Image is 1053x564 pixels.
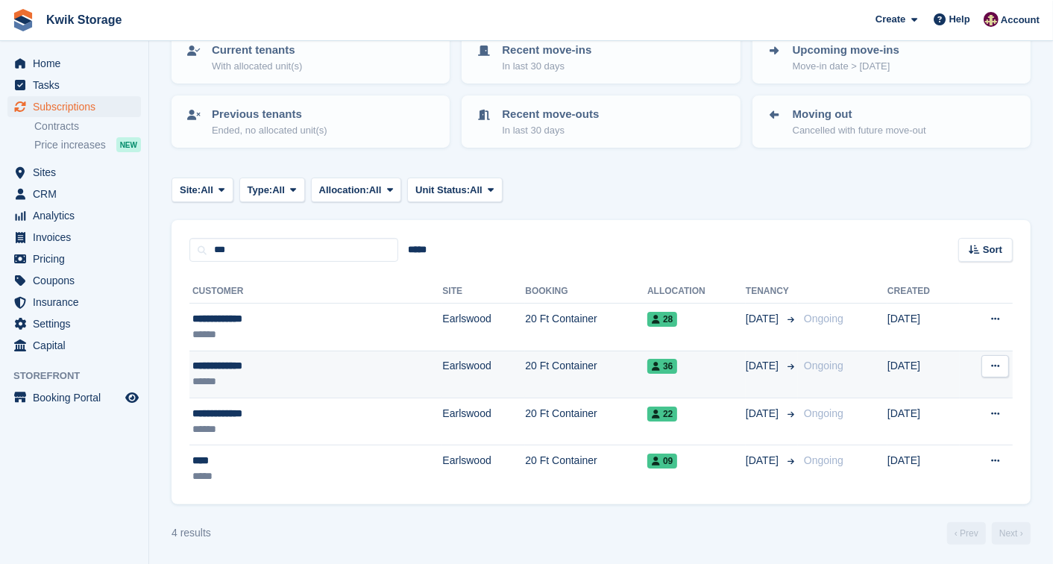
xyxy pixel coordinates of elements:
[502,59,591,74] p: In last 30 days
[887,351,960,398] td: [DATE]
[34,138,106,152] span: Price increases
[647,407,677,422] span: 22
[33,96,122,117] span: Subscriptions
[463,33,738,82] a: Recent move-ins In last 30 days
[7,96,141,117] a: menu
[502,42,591,59] p: Recent move-ins
[804,360,843,372] span: Ongoing
[746,406,782,422] span: [DATE]
[123,389,141,407] a: Preview store
[502,123,599,138] p: In last 30 days
[442,445,525,492] td: Earlswood
[7,184,141,204] a: menu
[33,335,122,356] span: Capital
[804,407,843,419] span: Ongoing
[746,358,782,374] span: [DATE]
[212,123,327,138] p: Ended, no allocated unit(s)
[525,445,647,492] td: 20 Ft Container
[33,270,122,291] span: Coupons
[793,42,899,59] p: Upcoming move-ins
[983,242,1002,257] span: Sort
[319,183,369,198] span: Allocation:
[33,75,122,95] span: Tasks
[212,42,302,59] p: Current tenants
[189,280,442,304] th: Customer
[944,522,1034,545] nav: Page
[173,97,448,146] a: Previous tenants Ended, no allocated unit(s)
[984,12,999,27] img: ellie tragonette
[1001,13,1040,28] span: Account
[876,12,905,27] span: Create
[804,313,843,325] span: Ongoing
[442,398,525,445] td: Earlswood
[525,351,647,398] td: 20 Ft Container
[804,454,843,466] span: Ongoing
[34,119,141,134] a: Contracts
[525,280,647,304] th: Booking
[442,351,525,398] td: Earlswood
[793,123,926,138] p: Cancelled with future move-out
[442,304,525,351] td: Earlswood
[34,137,141,153] a: Price increases NEW
[33,162,122,183] span: Sites
[470,183,483,198] span: All
[212,59,302,74] p: With allocated unit(s)
[442,280,525,304] th: Site
[887,398,960,445] td: [DATE]
[746,280,798,304] th: Tenancy
[887,304,960,351] td: [DATE]
[7,313,141,334] a: menu
[502,106,599,123] p: Recent move-outs
[172,525,211,541] div: 4 results
[647,359,677,374] span: 36
[13,369,148,383] span: Storefront
[754,33,1029,82] a: Upcoming move-ins Move-in date > [DATE]
[887,445,960,492] td: [DATE]
[746,311,782,327] span: [DATE]
[992,522,1031,545] a: Next
[248,183,273,198] span: Type:
[33,313,122,334] span: Settings
[525,304,647,351] td: 20 Ft Container
[463,97,738,146] a: Recent move-outs In last 30 days
[947,522,986,545] a: Previous
[7,227,141,248] a: menu
[33,205,122,226] span: Analytics
[7,387,141,408] a: menu
[7,270,141,291] a: menu
[647,312,677,327] span: 28
[754,97,1029,146] a: Moving out Cancelled with future move-out
[7,162,141,183] a: menu
[212,106,327,123] p: Previous tenants
[311,178,402,202] button: Allocation: All
[180,183,201,198] span: Site:
[7,205,141,226] a: menu
[40,7,128,32] a: Kwik Storage
[33,184,122,204] span: CRM
[407,178,502,202] button: Unit Status: All
[33,248,122,269] span: Pricing
[33,292,122,313] span: Insurance
[369,183,382,198] span: All
[172,178,233,202] button: Site: All
[12,9,34,31] img: stora-icon-8386f47178a22dfd0bd8f6a31ec36ba5ce8667c1dd55bd0f319d3a0aa187defe.svg
[7,248,141,269] a: menu
[647,454,677,469] span: 09
[949,12,970,27] span: Help
[793,106,926,123] p: Moving out
[7,292,141,313] a: menu
[7,53,141,74] a: menu
[7,75,141,95] a: menu
[647,280,746,304] th: Allocation
[793,59,899,74] p: Move-in date > [DATE]
[887,280,960,304] th: Created
[525,398,647,445] td: 20 Ft Container
[201,183,213,198] span: All
[746,453,782,469] span: [DATE]
[33,387,122,408] span: Booking Portal
[173,33,448,82] a: Current tenants With allocated unit(s)
[116,137,141,152] div: NEW
[33,227,122,248] span: Invoices
[415,183,470,198] span: Unit Status:
[33,53,122,74] span: Home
